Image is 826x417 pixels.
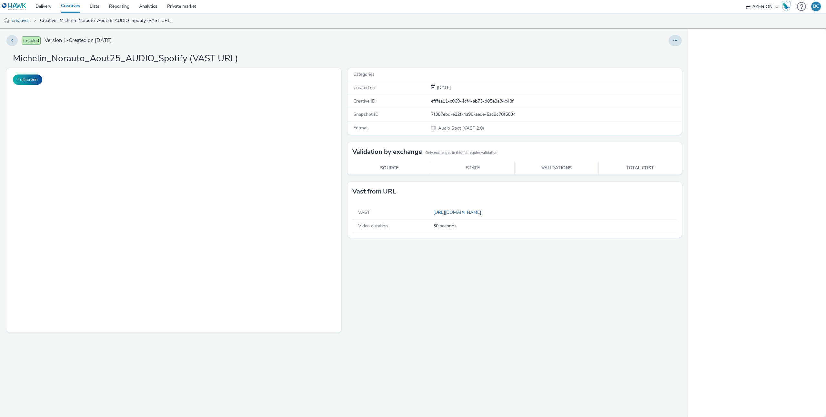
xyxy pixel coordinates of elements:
div: efffaa11-c069-4cf4-ab73-d05e9a84c48f [431,98,681,104]
th: Total cost [598,162,682,175]
span: Snapshot ID [353,111,378,117]
h3: Validation by exchange [352,147,422,157]
span: Creative ID [353,98,375,104]
span: Enabled [22,36,41,45]
small: Only exchanges in this list require validation [425,150,497,155]
span: Format [353,125,368,131]
th: State [431,162,515,175]
span: 30 seconds [433,223,457,229]
div: BC [813,2,819,11]
a: Hawk Academy [781,1,794,12]
a: Creative : Michelin_Norauto_Aout25_AUDIO_Spotify (VAST URL) [37,13,175,28]
th: Source [348,162,431,175]
span: VAST [358,209,370,215]
img: audio [3,18,10,24]
div: Creation 14 August 2025, 18:28 [436,84,451,91]
a: [URL][DOMAIN_NAME] [433,209,484,215]
h3: Vast from URL [352,187,396,196]
span: Categories [353,71,375,77]
div: 7f387ebd-e82f-4a98-aede-5ac8c70f5034 [431,111,681,118]
h1: Michelin_Norauto_Aout25_AUDIO_Spotify (VAST URL) [13,53,238,65]
button: Fullscreen [13,74,42,85]
img: Hawk Academy [781,1,791,12]
span: Audio Spot (VAST 2.0) [438,125,484,131]
img: undefined Logo [2,3,26,11]
th: Validations [515,162,598,175]
span: [DATE] [436,84,451,91]
span: Version 1 - Created on [DATE] [45,37,112,44]
span: Video duration [358,223,388,229]
span: Created on [353,84,375,91]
